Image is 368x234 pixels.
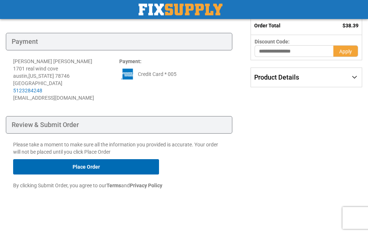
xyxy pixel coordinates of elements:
[119,69,225,80] div: Credit Card * 005
[130,183,162,188] strong: Privacy Policy
[119,69,136,80] img: ae.png
[6,33,232,50] div: Payment
[254,23,280,28] strong: Order Total
[342,23,359,28] span: $38.39
[139,4,222,15] a: store logo
[6,116,232,134] div: Review & Submit Order
[119,58,140,64] span: Payment
[13,141,225,156] p: Please take a moment to make sure all the information you provided is accurate. Your order will n...
[28,73,54,79] span: [US_STATE]
[13,95,94,101] span: [EMAIL_ADDRESS][DOMAIN_NAME]
[339,49,352,54] span: Apply
[106,183,121,188] strong: Terms
[13,182,225,189] p: By clicking Submit Order, you agree to our and
[13,58,119,94] div: [PERSON_NAME] [PERSON_NAME] 1701 real wind cove austin , 78746 [GEOGRAPHIC_DATA]
[13,88,42,93] a: 5123284248
[13,159,159,174] button: Place Order
[119,58,142,64] strong: :
[333,45,358,57] button: Apply
[254,73,299,81] span: Product Details
[255,39,290,45] span: Discount Code:
[139,4,222,15] img: Fix Industrial Supply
